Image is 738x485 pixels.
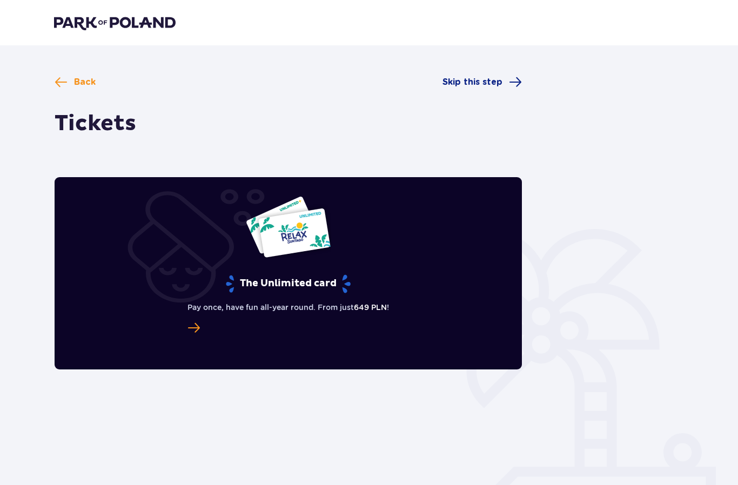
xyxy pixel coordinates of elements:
h1: Tickets [55,110,136,137]
span: Back [74,76,96,88]
a: Back [55,76,96,89]
img: Park of Poland logo [54,15,176,30]
p: Pay once, have fun all-year round. From just ! [187,302,389,313]
span: 649 PLN [354,303,387,312]
a: Skip this step [442,76,522,89]
img: Two entry cards to Suntago with the word 'UNLIMITED RELAX', featuring a white background with tro... [245,196,331,258]
p: The Unlimited card [225,274,352,293]
span: Skip this step [442,76,502,88]
a: The Unlimited card [187,321,200,336]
